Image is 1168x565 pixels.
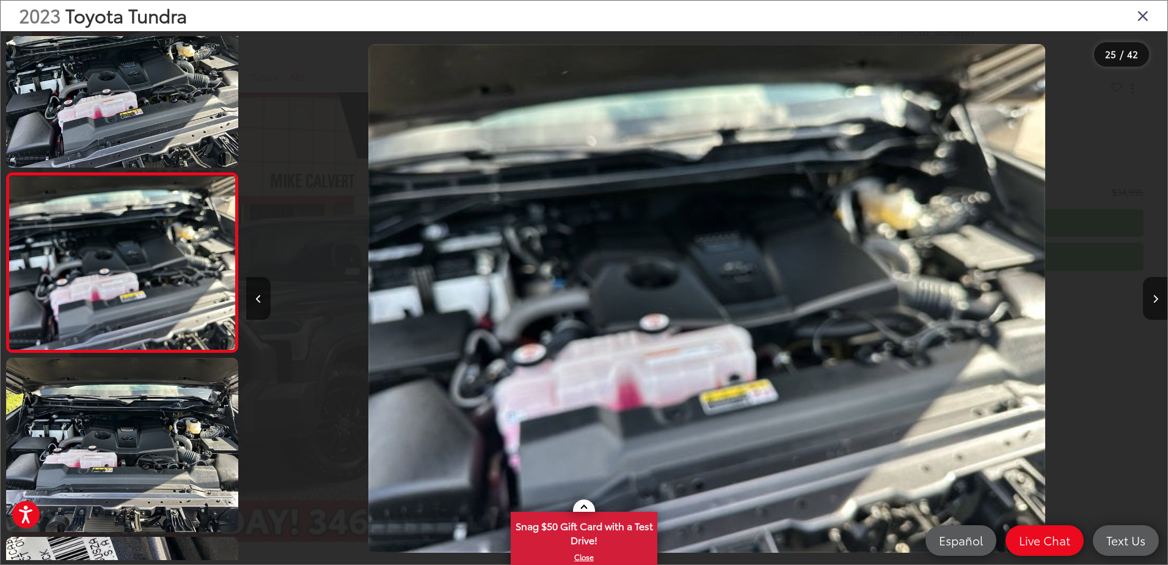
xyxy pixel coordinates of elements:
[1100,533,1152,548] span: Text Us
[512,513,656,550] span: Snag $50 Gift Card with a Test Drive!
[1143,277,1167,320] button: Next image
[1093,525,1159,556] a: Text Us
[1013,533,1076,548] span: Live Chat
[368,44,1046,553] img: 2023 Toyota Tundra SR5
[246,277,271,320] button: Previous image
[7,176,237,349] img: 2023 Toyota Tundra SR5
[65,2,187,28] span: Toyota Tundra
[1137,7,1149,23] i: Close gallery
[933,533,989,548] span: Español
[925,525,996,556] a: Español
[1006,525,1084,556] a: Live Chat
[4,356,241,534] img: 2023 Toyota Tundra SR5
[1127,47,1138,61] span: 42
[19,2,60,28] span: 2023
[246,44,1167,553] div: 2023 Toyota Tundra SR5 24
[1105,47,1116,61] span: 25
[1119,50,1125,59] span: /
